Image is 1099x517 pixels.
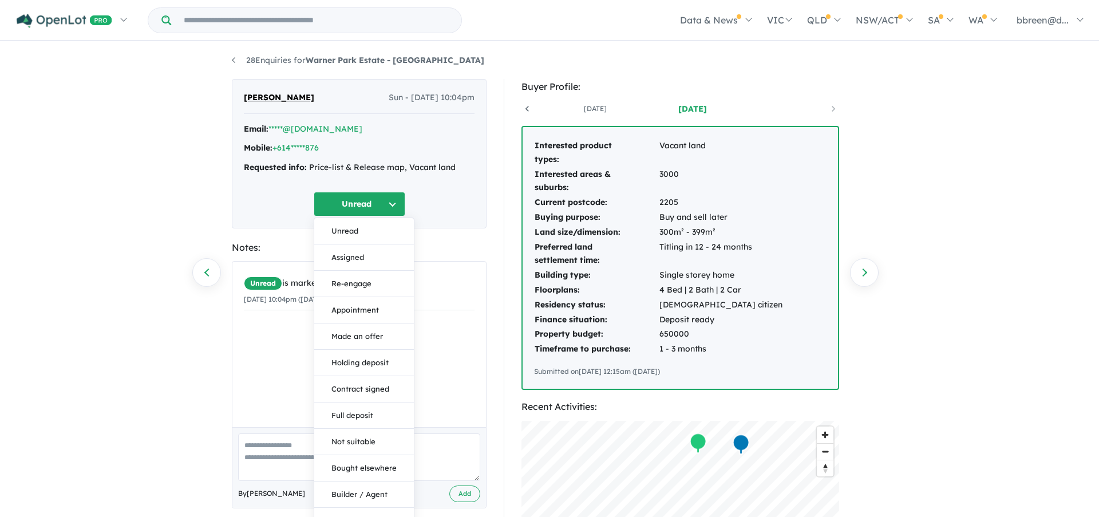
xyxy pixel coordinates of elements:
button: Full deposit [314,402,414,429]
button: Bought elsewhere [314,455,414,482]
img: Openlot PRO Logo White [17,14,112,28]
strong: Requested info: [244,162,307,172]
a: [DATE] [644,103,741,115]
span: Unread [244,277,282,290]
a: [DATE] [547,103,644,115]
div: Notes: [232,240,487,255]
td: 2205 [659,195,783,210]
span: By [PERSON_NAME] [238,488,305,499]
td: 1 - 3 months [659,342,783,357]
td: Current postcode: [534,195,659,210]
div: Price-list & Release map, Vacant land [244,161,475,175]
td: 3000 [659,167,783,196]
strong: Mobile: [244,143,272,153]
td: 650000 [659,327,783,342]
div: Submitted on [DATE] 12:15am ([DATE]) [534,366,827,377]
td: Land size/dimension: [534,225,659,240]
div: Buyer Profile: [521,79,839,94]
td: Preferred land settlement time: [534,240,659,269]
button: Holding deposit [314,350,414,376]
button: Reset bearing to north [817,460,833,476]
td: Finance situation: [534,313,659,327]
button: Zoom out [817,443,833,460]
td: Buy and sell later [659,210,783,225]
td: Residency status: [534,298,659,313]
td: Vacant land [659,139,783,167]
td: 300m² - 399m² [659,225,783,240]
span: Zoom out [817,444,833,460]
td: Buying purpose: [534,210,659,225]
div: Recent Activities: [521,399,839,415]
input: Try estate name, suburb, builder or developer [173,8,459,33]
td: Floorplans: [534,283,659,298]
div: Map marker [733,434,750,455]
td: Titling in 12 - 24 months [659,240,783,269]
a: 28Enquiries forWarner Park Estate - [GEOGRAPHIC_DATA] [232,55,484,65]
span: [PERSON_NAME] [244,91,314,105]
div: Map marker [690,433,707,454]
button: Builder / Agent [314,482,414,508]
button: Add [449,486,480,502]
span: bbreen@d... [1017,14,1069,26]
td: 4 Bed | 2 Bath | 2 Car [659,283,783,298]
button: Contract signed [314,376,414,402]
td: Timeframe to purchase: [534,342,659,357]
nav: breadcrumb [232,54,867,68]
button: Assigned [314,244,414,271]
button: Unread [314,192,405,216]
strong: Email: [244,124,268,134]
button: Unread [314,218,414,244]
span: Sun - [DATE] 10:04pm [389,91,475,105]
td: Interested areas & suburbs: [534,167,659,196]
td: Interested product types: [534,139,659,167]
small: [DATE] 10:04pm ([DATE]) [244,295,326,303]
button: Not suitable [314,429,414,455]
strong: Warner Park Estate - [GEOGRAPHIC_DATA] [306,55,484,65]
td: [DEMOGRAPHIC_DATA] citizen [659,298,783,313]
td: Single storey home [659,268,783,283]
div: is marked. [244,277,475,290]
td: Building type: [534,268,659,283]
td: Property budget: [534,327,659,342]
button: Re-engage [314,271,414,297]
button: Zoom in [817,427,833,443]
button: Made an offer [314,323,414,350]
td: Deposit ready [659,313,783,327]
button: Appointment [314,297,414,323]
